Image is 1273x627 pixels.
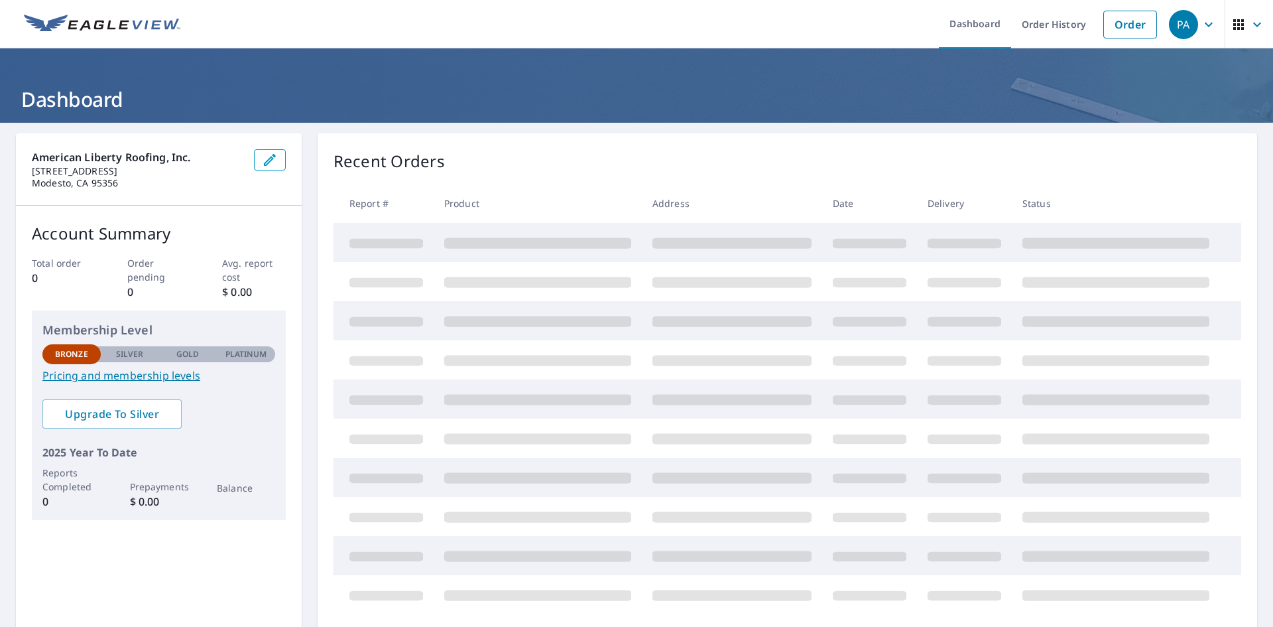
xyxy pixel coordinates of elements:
[32,256,95,270] p: Total order
[16,86,1257,113] h1: Dashboard
[42,494,101,510] p: 0
[127,284,191,300] p: 0
[333,184,434,223] th: Report #
[127,256,191,284] p: Order pending
[32,222,286,245] p: Account Summary
[130,494,188,510] p: $ 0.00
[434,184,642,223] th: Product
[225,348,267,360] p: Platinum
[116,348,144,360] p: Silver
[53,407,171,421] span: Upgrade To Silver
[176,348,199,360] p: Gold
[130,480,188,494] p: Prepayments
[32,165,243,177] p: [STREET_ADDRESS]
[55,348,88,360] p: Bronze
[32,177,243,189] p: Modesto, CA 95356
[24,15,180,35] img: EV Logo
[1012,184,1220,223] th: Status
[222,256,286,284] p: Avg. report cost
[217,481,275,495] p: Balance
[222,284,286,300] p: $ 0.00
[32,270,95,286] p: 0
[42,321,275,339] p: Membership Level
[333,149,445,173] p: Recent Orders
[1103,11,1157,38] a: Order
[42,466,101,494] p: Reports Completed
[822,184,917,223] th: Date
[642,184,822,223] th: Address
[42,445,275,460] p: 2025 Year To Date
[42,399,182,429] a: Upgrade To Silver
[1169,10,1198,39] div: PA
[32,149,243,165] p: American Liberty Roofing, Inc.
[42,368,275,383] a: Pricing and membership levels
[917,184,1012,223] th: Delivery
